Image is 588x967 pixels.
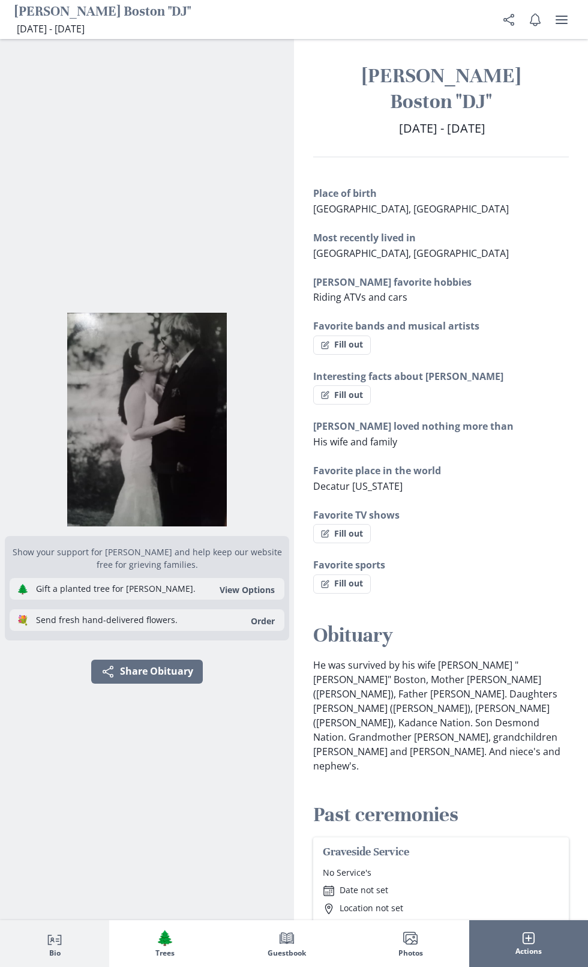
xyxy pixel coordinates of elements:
[109,920,221,967] button: Trees
[156,929,174,947] span: Tree
[313,275,569,289] h3: [PERSON_NAME] favorite hobbies
[313,558,569,572] h3: Favorite sports
[323,866,559,879] p: No Service's
[313,574,371,594] button: Fill out
[313,435,397,448] span: His wife and family
[14,3,191,22] h1: [PERSON_NAME] Boston "DJ"
[313,508,569,522] h3: Favorite TV shows
[469,920,588,967] button: Actions
[523,8,547,32] button: Notifications
[497,8,521,32] button: Share Obituary
[212,584,282,595] button: View Options
[313,291,407,304] span: Riding ATVs and cars
[49,949,61,957] span: Bio
[244,615,282,627] a: Order
[313,802,569,828] h2: Past ceremonies
[550,8,574,32] button: user menu
[313,63,569,115] h1: [PERSON_NAME] Boston "DJ"
[313,247,509,260] span: [GEOGRAPHIC_DATA], [GEOGRAPHIC_DATA]
[399,120,485,136] span: [DATE] - [DATE]
[268,949,306,957] span: Guestbook
[313,480,403,493] span: Decatur [US_STATE]
[313,202,509,215] span: [GEOGRAPHIC_DATA], [GEOGRAPHIC_DATA]
[313,524,371,543] button: Fill out
[313,230,569,245] h3: Most recently lived in
[313,385,371,405] button: Fill out
[313,419,569,433] h3: [PERSON_NAME] loved nothing more than
[221,920,352,967] button: Guestbook
[313,622,569,648] h2: Obituary
[10,546,284,571] p: Show your support for [PERSON_NAME] and help keep our website free for grieving families.
[313,336,371,355] button: Fill out
[352,920,469,967] button: Photos
[155,949,175,957] span: Trees
[5,313,289,526] img: Photo of Douglas
[313,369,569,384] h3: Interesting facts about [PERSON_NAME]
[5,313,289,526] div: Open photos full screen
[313,463,569,478] h3: Favorite place in the world
[515,947,542,956] span: Actions
[313,658,569,773] p: He was survived by his wife [PERSON_NAME] "[PERSON_NAME]" Boston, Mother [PERSON_NAME] ([PERSON_N...
[340,884,388,896] p: Date not set
[91,660,203,684] button: Share Obituary
[340,902,403,914] p: Location not set
[398,949,423,957] span: Photos
[313,186,569,200] h3: Place of birth
[323,845,559,859] h3: Graveside Service
[313,319,569,333] h3: Favorite bands and musical artists
[17,22,85,35] span: [DATE] - [DATE]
